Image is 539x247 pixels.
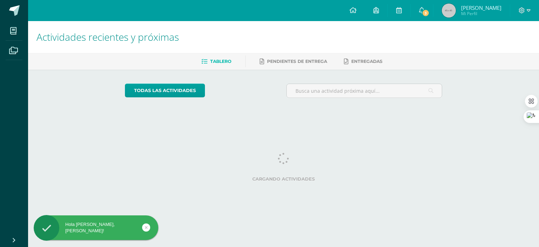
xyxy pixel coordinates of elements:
[344,56,382,67] a: Entregadas
[287,84,442,98] input: Busca una actividad próxima aquí...
[351,59,382,64] span: Entregadas
[125,84,205,97] a: todas las Actividades
[125,176,442,182] label: Cargando actividades
[36,30,179,44] span: Actividades recientes y próximas
[461,4,501,11] span: [PERSON_NAME]
[422,9,430,17] span: 3
[260,56,327,67] a: Pendientes de entrega
[461,11,501,17] span: Mi Perfil
[442,4,456,18] img: 45x45
[210,59,231,64] span: Tablero
[34,221,158,234] div: Hola [PERSON_NAME], [PERSON_NAME]!
[201,56,231,67] a: Tablero
[267,59,327,64] span: Pendientes de entrega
